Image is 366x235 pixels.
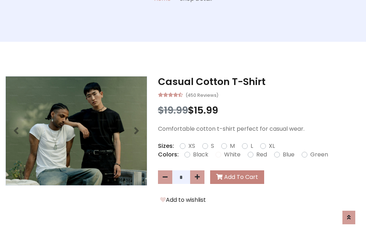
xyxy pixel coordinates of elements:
[251,142,253,150] label: L
[188,142,195,150] label: XS
[211,142,214,150] label: S
[186,90,218,99] small: (450 Reviews)
[269,142,275,150] label: XL
[158,150,179,159] p: Colors:
[158,142,174,150] p: Sizes:
[210,170,264,184] button: Add To Cart
[158,125,361,133] p: Comfortable cotton t-shirt perfect for casual wear.
[158,104,188,117] span: $19.99
[283,150,295,159] label: Blue
[6,76,147,185] img: Image
[256,150,267,159] label: Red
[194,104,218,117] span: 15.99
[230,142,235,150] label: M
[193,150,208,159] label: Black
[224,150,241,159] label: White
[310,150,328,159] label: Green
[158,105,361,116] h3: $
[158,195,208,205] button: Add to wishlist
[158,76,361,87] h3: Casual Cotton T-Shirt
